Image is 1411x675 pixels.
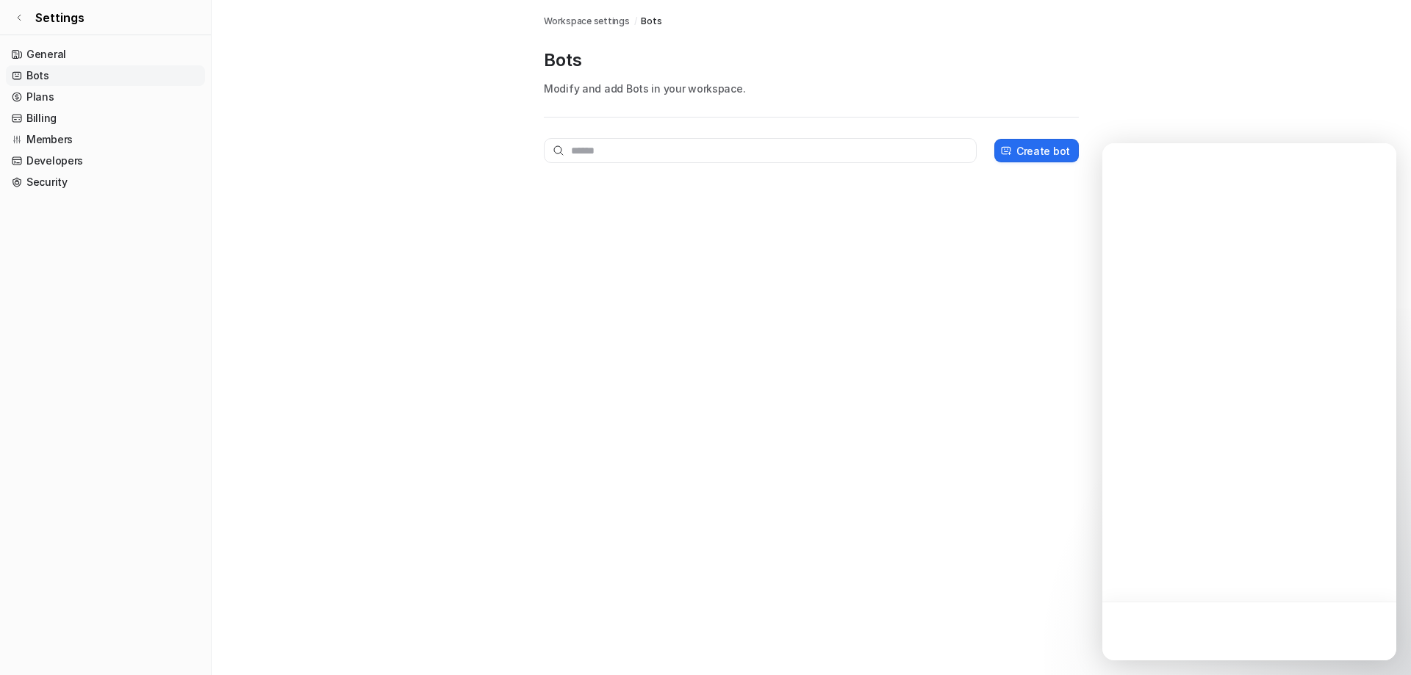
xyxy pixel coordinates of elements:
[6,44,205,65] a: General
[1000,145,1012,156] img: create
[544,81,1079,96] p: Modify and add Bots in your workspace.
[6,151,205,171] a: Developers
[35,9,85,26] span: Settings
[6,87,205,107] a: Plans
[544,15,630,28] a: Workspace settings
[6,172,205,192] a: Security
[1016,143,1070,159] p: Create bot
[544,48,1079,72] p: Bots
[6,129,205,150] a: Members
[634,15,637,28] span: /
[641,15,661,28] a: Bots
[6,65,205,86] a: Bots
[6,108,205,129] a: Billing
[994,139,1079,162] button: Create bot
